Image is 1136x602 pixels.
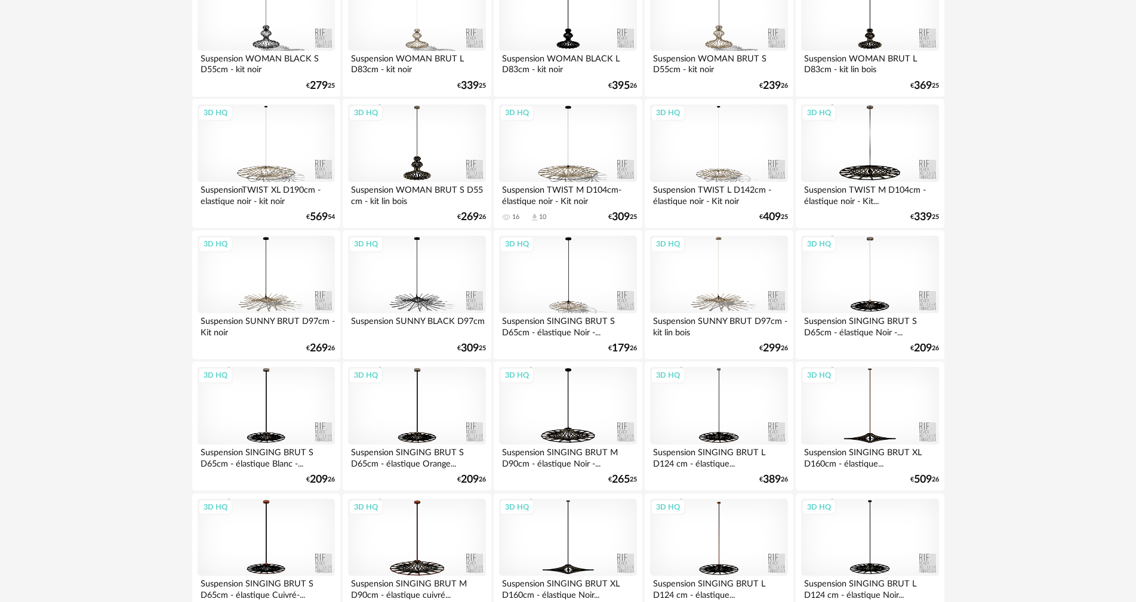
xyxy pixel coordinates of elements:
[500,105,534,121] div: 3D HQ
[539,213,546,221] div: 10
[650,51,787,75] div: Suspension WOMAN BRUT S D55cm - kit noir
[651,236,685,252] div: 3D HQ
[499,313,636,337] div: Suspension SINGING BRUT S D65cm - élastique Noir -...
[348,313,485,337] div: Suspension SUNNY BLACK D97cm
[349,499,383,515] div: 3D HQ
[499,182,636,206] div: Suspension TWIST M D104cm- élastique noir - Kit noir
[457,82,486,90] div: € 25
[457,344,486,353] div: € 25
[500,499,534,515] div: 3D HQ
[461,213,479,221] span: 269
[500,368,534,383] div: 3D HQ
[914,82,932,90] span: 369
[796,362,944,490] a: 3D HQ Suspension SINGING BRUT XL D160cm - élastique... €50926
[343,362,491,490] a: 3D HQ Suspension SINGING BRUT S D65cm - élastique Orange... €20926
[499,576,636,600] div: Suspension SINGING BRUT XL D160cm - élastique Noir...
[198,182,335,206] div: SuspensionTWIST XL D190cm - elastique noir - kit noir
[310,344,328,353] span: 269
[802,368,836,383] div: 3D HQ
[457,476,486,484] div: € 26
[645,362,793,490] a: 3D HQ Suspension SINGING BRUT L D124 cm - élastique... €38926
[801,51,938,75] div: Suspension WOMAN BRUT L D83cm - kit lin bois
[802,499,836,515] div: 3D HQ
[306,344,335,353] div: € 26
[759,82,788,90] div: € 26
[802,105,836,121] div: 3D HQ
[198,576,335,600] div: Suspension SINGING BRUT S D65cm - élastique Cuivré-...
[348,576,485,600] div: Suspension SINGING BRUT M D90cm - élastique cuivré...
[608,344,637,353] div: € 26
[914,476,932,484] span: 509
[198,499,233,515] div: 3D HQ
[306,213,335,221] div: € 54
[763,213,781,221] span: 409
[461,476,479,484] span: 209
[612,476,630,484] span: 265
[763,344,781,353] span: 299
[192,99,340,228] a: 3D HQ SuspensionTWIST XL D190cm - elastique noir - kit noir €56954
[198,105,233,121] div: 3D HQ
[348,51,485,75] div: Suspension WOMAN BRUT L D83cm - kit noir
[651,368,685,383] div: 3D HQ
[763,82,781,90] span: 239
[759,476,788,484] div: € 26
[612,344,630,353] span: 179
[192,230,340,359] a: 3D HQ Suspension SUNNY BRUT D97cm - Kit noir €26926
[650,444,787,468] div: Suspension SINGING BRUT L D124 cm - élastique...
[494,230,642,359] a: 3D HQ Suspension SINGING BRUT S D65cm - élastique Noir -... €17926
[910,213,939,221] div: € 25
[796,230,944,359] a: 3D HQ Suspension SINGING BRUT S D65cm - élastique Noir -... €20926
[759,344,788,353] div: € 26
[612,82,630,90] span: 395
[759,213,788,221] div: € 25
[910,476,939,484] div: € 26
[494,362,642,490] a: 3D HQ Suspension SINGING BRUT M D90cm - élastique Noir -... €26525
[801,576,938,600] div: Suspension SINGING BRUT L D124 cm - élastique Noir...
[801,444,938,468] div: Suspension SINGING BRUT XL D160cm - élastique...
[343,99,491,228] a: 3D HQ Suspension WOMAN BRUT S D55 cm - kit lin bois €26926
[910,344,939,353] div: € 26
[763,476,781,484] span: 389
[461,82,479,90] span: 339
[500,236,534,252] div: 3D HQ
[499,444,636,468] div: Suspension SINGING BRUT M D90cm - élastique Noir -...
[801,182,938,206] div: Suspension TWIST M D104cm - élastique noir - Kit...
[348,182,485,206] div: Suspension WOMAN BRUT S D55 cm - kit lin bois
[310,476,328,484] span: 209
[650,182,787,206] div: Suspension TWIST L D142cm - élastique noir - Kit noir
[343,230,491,359] a: 3D HQ Suspension SUNNY BLACK D97cm €30925
[457,213,486,221] div: € 26
[198,444,335,468] div: Suspension SINGING BRUT S D65cm - élastique Blanc -...
[608,213,637,221] div: € 25
[306,82,335,90] div: € 25
[349,236,383,252] div: 3D HQ
[650,576,787,600] div: Suspension SINGING BRUT L D124 cm - élastique...
[499,51,636,75] div: Suspension WOMAN BLACK L D83cm - kit noir
[645,230,793,359] a: 3D HQ Suspension SUNNY BRUT D97cm - kit lin bois €29926
[198,236,233,252] div: 3D HQ
[651,105,685,121] div: 3D HQ
[651,499,685,515] div: 3D HQ
[306,476,335,484] div: € 26
[608,82,637,90] div: € 26
[310,82,328,90] span: 279
[801,313,938,337] div: Suspension SINGING BRUT S D65cm - élastique Noir -...
[310,213,328,221] span: 569
[494,99,642,228] a: 3D HQ Suspension TWIST M D104cm- élastique noir - Kit noir 16 Download icon 10 €30925
[198,51,335,75] div: Suspension WOMAN BLACK S D55cm - kit noir
[910,82,939,90] div: € 25
[192,362,340,490] a: 3D HQ Suspension SINGING BRUT S D65cm - élastique Blanc -... €20926
[198,368,233,383] div: 3D HQ
[461,344,479,353] span: 309
[645,99,793,228] a: 3D HQ Suspension TWIST L D142cm - élastique noir - Kit noir €40925
[608,476,637,484] div: € 25
[914,213,932,221] span: 339
[796,99,944,228] a: 3D HQ Suspension TWIST M D104cm - élastique noir - Kit... €33925
[348,444,485,468] div: Suspension SINGING BRUT S D65cm - élastique Orange...
[612,213,630,221] span: 309
[349,105,383,121] div: 3D HQ
[198,313,335,337] div: Suspension SUNNY BRUT D97cm - Kit noir
[802,236,836,252] div: 3D HQ
[349,368,383,383] div: 3D HQ
[512,213,519,221] div: 16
